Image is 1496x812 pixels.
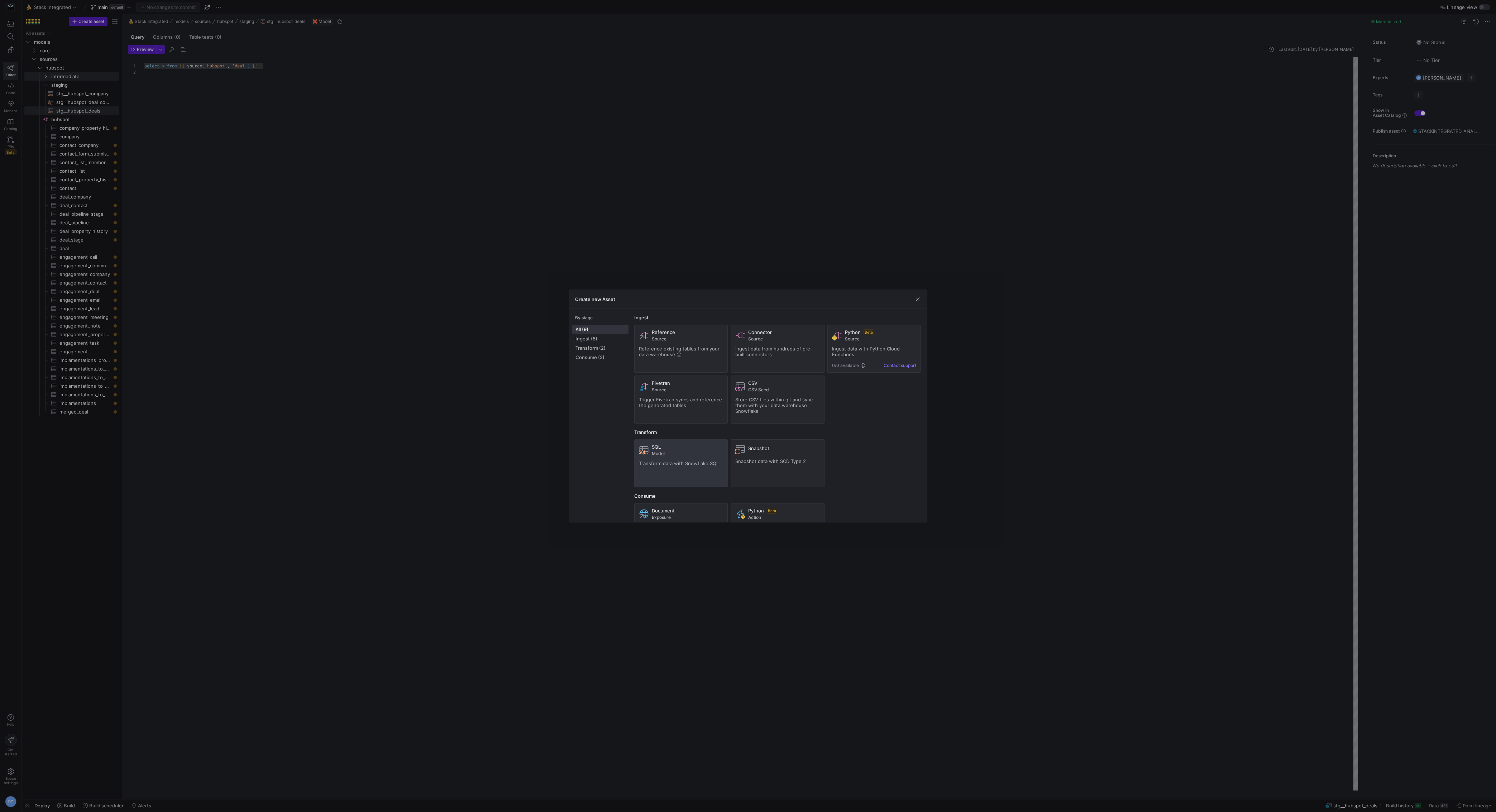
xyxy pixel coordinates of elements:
[735,346,812,357] span: Ingest data from hundreds of pre-built connectors
[634,439,728,487] button: SQLModelTransform data with Snowflake SQL
[652,515,723,520] span: Exposure
[634,493,921,499] div: Consume
[748,387,820,392] span: CSV Seed
[652,451,723,456] span: Model
[634,315,921,320] div: Ingest
[652,380,670,386] span: Fivetran
[652,336,723,341] span: Source
[845,329,861,335] span: Python
[652,329,675,335] span: Reference
[652,508,675,514] span: Document
[735,397,813,414] span: Store CSV files within git and sync them with your data warehouse Snowflake
[634,429,921,435] div: Transform
[575,315,628,320] div: By stage
[575,296,615,302] h3: Create new Asset
[572,343,628,353] button: Transform (2)
[575,354,625,360] span: Consume (2)
[639,346,720,357] span: Reference existing tables from your data warehouse
[575,336,625,341] span: Ingest (5)
[572,334,628,343] button: Ingest (5)
[832,346,900,357] span: Ingest data with Python Cloud Functions
[735,458,806,464] span: Snapshot data with SCD Type 2
[767,508,777,514] span: Beta
[748,336,820,341] span: Source
[639,460,719,466] span: Transform data with Snowflake SQL
[639,397,722,408] span: Trigger Fivetran syncs and reference the generated tables
[748,329,772,335] span: Connector
[731,439,825,487] button: SnapshotSnapshot data with SCD Type 2
[748,508,764,514] span: Python
[652,387,723,392] span: Source
[575,326,625,332] span: All (9)
[731,376,825,424] button: CSVCSV SeedStore CSV files within git and sync them with your data warehouse Snowflake
[748,515,820,520] span: Action
[572,325,628,334] button: All (9)
[884,363,916,368] button: Contact support
[748,445,769,451] span: Snapshot
[827,325,921,373] button: PythonBetaSourceIngest data with Python Cloud Functions0/0 availableContact support
[634,325,728,373] button: ReferenceSourceReference existing tables from your data warehouse
[748,380,757,386] span: CSV
[634,376,728,424] button: FivetranSourceTrigger Fivetran syncs and reference the generated tables
[572,353,628,362] button: Consume (2)
[845,336,917,341] span: Source
[652,444,661,450] span: SQL
[731,503,825,551] button: PythonBetaAction
[634,503,728,551] button: DocumentExposure
[731,325,825,373] button: ConnectorSourceIngest data from hundreds of pre-built connectors
[864,329,874,335] span: Beta
[575,345,625,351] span: Transform (2)
[832,363,859,368] span: 0/0 available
